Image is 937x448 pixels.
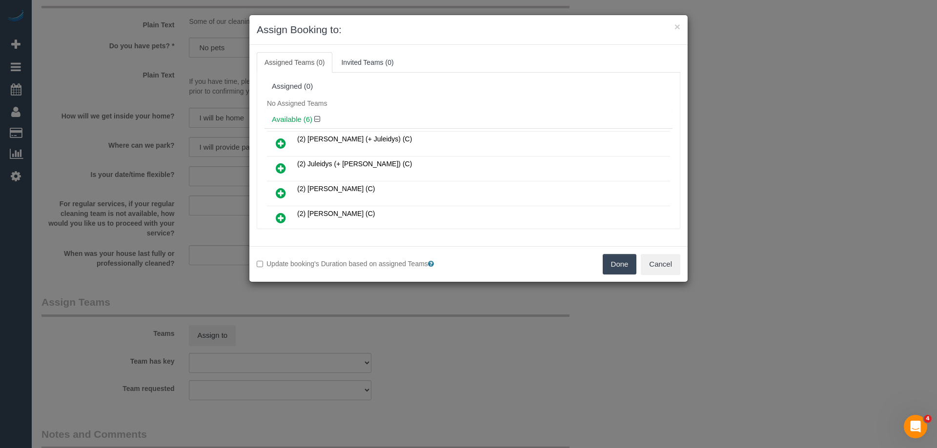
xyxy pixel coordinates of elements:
[674,21,680,32] button: ×
[333,52,401,73] a: Invited Teams (0)
[924,415,932,423] span: 4
[641,254,680,274] button: Cancel
[297,185,375,193] span: (2) [PERSON_NAME] (C)
[257,261,263,267] input: Update booking's Duration based on assigned Teams
[297,160,412,168] span: (2) Juleidys (+ [PERSON_NAME]) (C)
[272,116,665,124] h4: Available (6)
[272,82,665,91] div: Assigned (0)
[603,254,637,274] button: Done
[267,99,327,107] span: No Assigned Teams
[257,259,461,269] label: Update booking's Duration based on assigned Teams
[257,22,680,37] h3: Assign Booking to:
[904,415,927,438] iframe: Intercom live chat
[297,210,375,217] span: (2) [PERSON_NAME] (C)
[257,52,332,73] a: Assigned Teams (0)
[297,135,412,143] span: (2) [PERSON_NAME] (+ Juleidys) (C)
